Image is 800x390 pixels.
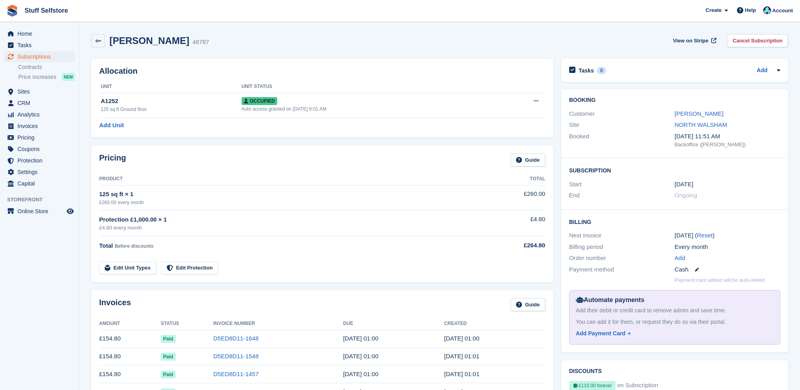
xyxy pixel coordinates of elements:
th: Due [343,317,444,330]
a: [PERSON_NAME] [675,110,723,117]
a: Add Payment Card [576,329,770,338]
th: Product [99,173,477,185]
a: NORTH WALSHAM [675,121,727,128]
a: menu [4,109,75,120]
span: View on Stripe [673,37,708,45]
span: Protection [17,155,65,166]
a: Stuff Selfstore [21,4,71,17]
span: Online Store [17,206,65,217]
h2: Pricing [99,153,126,166]
img: stora-icon-8386f47178a22dfd0bd8f6a31ec36ba5ce8667c1dd55bd0f319d3a0aa187defe.svg [6,5,18,17]
time: 2025-08-03 00:00:00 UTC [343,353,378,359]
td: £154.80 [99,365,161,383]
a: Add [757,66,767,75]
td: £4.80 [477,210,545,236]
span: Invoices [17,120,65,132]
div: You can add it for them, or request they do so via their portal. [576,318,773,326]
span: Ongoing [675,192,697,199]
div: Payment method [569,265,675,274]
span: Before discounts [115,243,153,249]
th: Created [444,317,545,330]
a: Edit Protection [161,262,218,275]
a: menu [4,206,75,217]
div: Order number [569,254,675,263]
time: 2024-08-02 00:00:00 UTC [675,180,693,189]
span: Capital [17,178,65,189]
div: Protection £1,000.00 × 1 [99,215,477,224]
a: menu [4,143,75,155]
span: Total [99,242,113,249]
div: End [569,191,675,200]
span: Create [706,6,721,14]
div: Billing period [569,243,675,252]
a: Add Unit [99,121,124,130]
div: £264.80 [477,241,545,250]
a: menu [4,132,75,143]
span: Coupons [17,143,65,155]
div: [DATE] 11:51 AM [675,132,780,141]
time: 2025-07-02 00:01:32 UTC [444,371,480,377]
img: Simon Gardner [763,6,771,14]
time: 2025-08-02 00:01:18 UTC [444,353,480,359]
div: 48787 [192,38,209,47]
a: Price increases NEW [18,73,75,81]
span: Paid [161,353,175,361]
span: Occupied [242,97,277,105]
a: D5ED8D11-1548 [213,353,259,359]
a: Guide [510,298,545,311]
a: menu [4,166,75,178]
h2: Tasks [579,67,594,74]
span: Price increases [18,73,56,81]
h2: [PERSON_NAME] [109,35,189,46]
div: 125 sq ft Ground floor [101,106,242,113]
div: £260.00 every month [99,199,477,206]
span: Storefront [7,196,79,204]
a: menu [4,155,75,166]
th: Status [161,317,213,330]
h2: Booking [569,97,780,103]
th: Amount [99,317,161,330]
span: Tasks [17,40,65,51]
div: Add their debit or credit card to remove admin and save time. [576,306,773,315]
span: Account [772,7,793,15]
th: Invoice Number [213,317,343,330]
h2: Subscription [569,166,780,174]
time: 2025-09-02 00:00:23 UTC [444,335,480,342]
a: Edit Unit Types [99,262,156,275]
div: Every month [675,243,780,252]
td: £260.00 [477,185,545,210]
h2: Discounts [569,368,780,375]
a: menu [4,120,75,132]
th: Unit [99,80,242,93]
a: menu [4,86,75,97]
div: Automate payments [576,295,773,305]
a: Cancel Subscription [727,34,788,47]
div: £4.80 every month [99,224,477,232]
span: Pricing [17,132,65,143]
div: 125 sq ft × 1 [99,190,477,199]
a: Contracts [18,63,75,71]
time: 2025-09-03 00:00:00 UTC [343,335,378,342]
h2: Billing [569,218,780,226]
div: Start [569,180,675,189]
span: CRM [17,97,65,109]
a: Preview store [65,206,75,216]
h2: Invoices [99,298,131,311]
span: Analytics [17,109,65,120]
span: Paid [161,371,175,379]
a: View on Stripe [670,34,718,47]
time: 2025-07-03 00:00:00 UTC [343,371,378,377]
a: menu [4,51,75,62]
div: Auto access granted on [DATE] 6:01 AM [242,105,496,113]
div: Cash [675,265,780,274]
div: Customer [569,109,675,119]
a: menu [4,40,75,51]
div: A1252 [101,97,242,106]
div: [DATE] ( ) [675,231,780,240]
div: 0 [597,67,606,74]
a: menu [4,97,75,109]
span: Home [17,28,65,39]
div: Add Payment Card [576,329,625,338]
th: Unit Status [242,80,496,93]
a: menu [4,28,75,39]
